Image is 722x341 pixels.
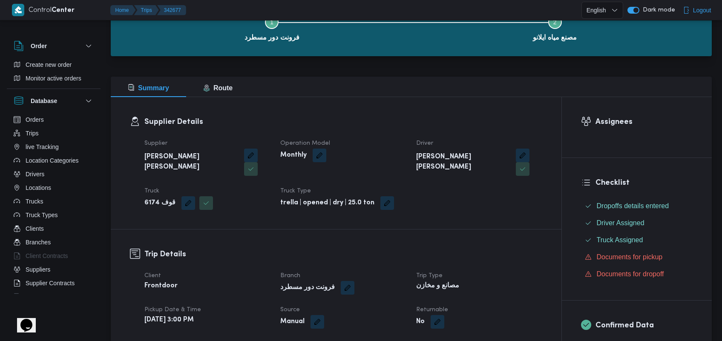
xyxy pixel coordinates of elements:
b: Frontdoor [144,281,178,291]
span: Returnable [416,307,448,312]
h3: Checklist [595,177,693,189]
button: Driver Assigned [581,216,693,230]
span: Driver Assigned [597,218,644,228]
b: Manual [280,317,305,327]
span: Devices [26,292,47,302]
h3: Order [31,41,47,51]
b: No [416,317,425,327]
h3: Confirmed Data [595,320,693,331]
span: Trucks [26,196,43,206]
button: Truck Assigned [581,233,693,247]
iframe: chat widget [9,307,36,332]
button: Truck Types [10,208,97,222]
button: Documents for dropoff [581,267,693,281]
span: Truck Assigned [597,236,643,244]
span: Documents for pickup [597,252,663,262]
b: قوف 6174 [144,198,175,208]
button: Dropoffs details entered [581,199,693,213]
span: Dark mode [639,7,675,14]
span: Truck Types [26,210,58,220]
span: Driver Assigned [597,219,644,226]
span: Summary [128,84,169,92]
span: Trip Type [416,273,443,278]
button: Create new order [10,58,97,72]
span: Truck Type [280,188,311,194]
button: 342677 [157,5,186,15]
span: Create new order [26,60,72,70]
span: Drivers [26,169,44,179]
span: 2 [553,19,557,26]
img: X8yXhbKr1z7QwAAAABJRU5ErkJggg== [12,4,24,16]
span: Trips [26,128,39,138]
span: Route [203,84,233,92]
button: Trucks [10,195,97,208]
span: Branches [26,237,51,247]
button: Logout [679,2,715,19]
span: Documents for dropoff [597,270,664,278]
b: [PERSON_NAME] [PERSON_NAME] [416,152,510,172]
span: Truck Assigned [597,235,643,245]
button: live Tracking [10,140,97,154]
h3: Assignees [595,116,693,128]
button: Suppliers [10,263,97,276]
span: Dropoffs details entered [597,201,669,211]
button: مصنع مياه ايلانو [414,5,697,49]
span: Orders [26,115,44,125]
span: Source [280,307,300,312]
button: Orders [10,113,97,126]
span: فرونت دور مسطرد [245,32,299,43]
button: Location Categories [10,154,97,167]
span: Monitor active orders [26,73,81,83]
button: Documents for pickup [581,250,693,264]
span: Locations [26,183,51,193]
h3: Trip Details [144,249,542,260]
span: Documents for pickup [597,253,663,261]
button: Clients [10,222,97,235]
span: live Tracking [26,142,59,152]
b: Center [52,7,75,14]
b: trella | opened | dry | 25.0 ton [280,198,374,208]
span: Client [144,273,161,278]
button: Database [14,96,94,106]
span: Suppliers [26,264,50,275]
button: Client Contracts [10,249,97,263]
button: فرونت دور مسطرد [130,5,414,49]
span: Truck [144,188,159,194]
button: Locations [10,181,97,195]
button: Trips [10,126,97,140]
b: فرونت دور مسطرد [280,283,335,293]
button: Drivers [10,167,97,181]
span: Operation Model [280,140,330,146]
span: Clients [26,224,44,234]
button: Supplier Contracts [10,276,97,290]
span: Supplier Contracts [26,278,75,288]
span: Logout [693,5,711,15]
span: Branch [280,273,300,278]
span: مصنع مياه ايلانو [533,32,577,43]
span: Pickup date & time [144,307,201,312]
h3: Database [31,96,57,106]
b: [PERSON_NAME] [PERSON_NAME] [144,152,238,172]
button: Home [110,5,136,15]
span: 1 [270,19,273,26]
span: Dropoffs details entered [597,202,669,209]
h3: Supplier Details [144,116,542,128]
span: Driver [416,140,433,146]
button: Trips [134,5,159,15]
span: Location Categories [26,155,79,166]
button: Branches [10,235,97,249]
b: Monthly [280,150,307,160]
button: Monitor active orders [10,72,97,85]
button: Devices [10,290,97,304]
b: مصانع و مخازن [416,281,459,291]
div: Order [7,58,101,89]
button: Order [14,41,94,51]
div: Database [7,113,101,297]
span: Client Contracts [26,251,68,261]
span: Documents for dropoff [597,269,664,279]
b: [DATE] 3:00 PM [144,315,194,325]
span: Supplier [144,140,167,146]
